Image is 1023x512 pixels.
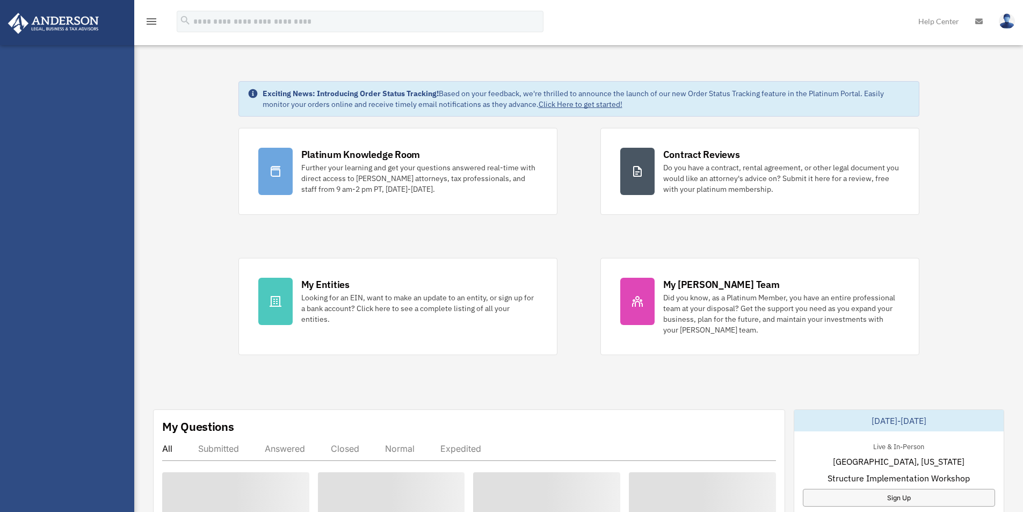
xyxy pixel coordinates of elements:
div: Live & In-Person [865,440,933,451]
div: Looking for an EIN, want to make an update to an entity, or sign up for a bank account? Click her... [301,292,538,324]
a: Click Here to get started! [539,99,622,109]
strong: Exciting News: Introducing Order Status Tracking! [263,89,439,98]
div: Normal [385,443,415,454]
div: Further your learning and get your questions answered real-time with direct access to [PERSON_NAM... [301,162,538,194]
div: My Entities [301,278,350,291]
i: search [179,15,191,26]
div: Closed [331,443,359,454]
a: Contract Reviews Do you have a contract, rental agreement, or other legal document you would like... [600,128,919,215]
span: Structure Implementation Workshop [828,472,970,485]
a: My Entities Looking for an EIN, want to make an update to an entity, or sign up for a bank accoun... [238,258,557,355]
a: menu [145,19,158,28]
img: User Pic [999,13,1015,29]
i: menu [145,15,158,28]
div: My Questions [162,419,234,435]
div: Submitted [198,443,239,454]
div: Do you have a contract, rental agreement, or other legal document you would like an attorney's ad... [663,162,899,194]
div: Answered [265,443,305,454]
a: My [PERSON_NAME] Team Did you know, as a Platinum Member, you have an entire professional team at... [600,258,919,355]
div: [DATE]-[DATE] [794,410,1004,431]
a: Sign Up [803,489,995,507]
div: Based on your feedback, we're thrilled to announce the launch of our new Order Status Tracking fe... [263,88,910,110]
div: My [PERSON_NAME] Team [663,278,780,291]
div: All [162,443,172,454]
span: [GEOGRAPHIC_DATA], [US_STATE] [833,455,964,468]
img: Anderson Advisors Platinum Portal [5,13,102,34]
div: Platinum Knowledge Room [301,148,420,161]
div: Contract Reviews [663,148,740,161]
div: Did you know, as a Platinum Member, you have an entire professional team at your disposal? Get th... [663,292,899,335]
div: Expedited [440,443,481,454]
a: Platinum Knowledge Room Further your learning and get your questions answered real-time with dire... [238,128,557,215]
